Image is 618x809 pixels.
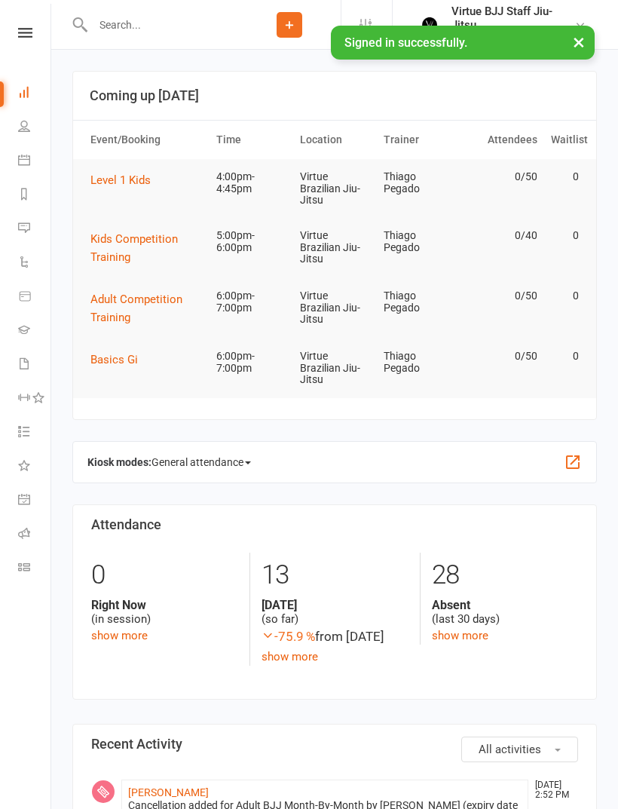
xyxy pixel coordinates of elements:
span: Kids Competition Training [90,232,178,264]
span: Signed in successfully. [344,35,467,50]
button: Adult Competition Training [90,290,203,326]
span: Level 1 Kids [90,173,151,187]
td: Thiago Pegado [377,339,460,386]
a: What's New [18,450,52,484]
h3: Recent Activity [91,737,578,752]
a: Reports [18,179,52,213]
span: -75.9 % [262,629,315,644]
td: 0 [544,218,586,253]
div: 0 [91,553,238,598]
h3: Attendance [91,517,578,532]
td: Thiago Pegado [377,159,460,207]
td: Thiago Pegado [377,278,460,326]
td: 0 [544,278,586,314]
a: Class kiosk mode [18,552,52,586]
button: Basics Gi [90,351,148,369]
th: Event/Booking [84,121,210,159]
th: Waitlist [544,121,586,159]
td: 6:00pm-7:00pm [210,278,293,326]
span: All activities [479,743,541,756]
a: Calendar [18,145,52,179]
span: Adult Competition Training [90,293,182,324]
a: Dashboard [18,77,52,111]
button: All activities [461,737,578,762]
a: General attendance kiosk mode [18,484,52,518]
th: Attendees [460,121,544,159]
span: General attendance [151,450,251,474]
div: (last 30 days) [432,598,578,627]
td: 0/50 [460,159,544,195]
button: × [565,26,592,58]
td: 4:00pm-4:45pm [210,159,293,207]
td: Virtue Brazilian Jiu-Jitsu [293,218,377,277]
a: Product Sales [18,280,52,314]
td: 5:00pm-6:00pm [210,218,293,265]
strong: [DATE] [262,598,408,612]
button: Level 1 Kids [90,171,161,189]
td: 0 [544,159,586,195]
a: show more [432,629,488,642]
a: People [18,111,52,145]
div: from [DATE] [262,627,408,647]
a: show more [262,650,318,663]
strong: Kiosk modes: [87,456,151,468]
div: (so far) [262,598,408,627]
a: [PERSON_NAME] [128,786,209,798]
a: Roll call kiosk mode [18,518,52,552]
td: 6:00pm-7:00pm [210,339,293,386]
input: Search... [88,14,238,35]
strong: Right Now [91,598,238,612]
strong: Absent [432,598,578,612]
td: Virtue Brazilian Jiu-Jitsu [293,339,377,397]
div: 13 [262,553,408,598]
td: 0/50 [460,339,544,374]
div: (in session) [91,598,238,627]
th: Trainer [377,121,460,159]
img: thumb_image1665449447.png [414,10,444,40]
td: 0 [544,339,586,374]
button: Kids Competition Training [90,230,203,266]
td: Thiago Pegado [377,218,460,265]
div: Virtue BJJ Staff Jiu-Jitsu [451,5,574,32]
div: 28 [432,553,578,598]
th: Time [210,121,293,159]
a: show more [91,629,148,642]
td: Virtue Brazilian Jiu-Jitsu [293,278,377,337]
td: 0/40 [460,218,544,253]
time: [DATE] 2:52 PM [528,780,577,800]
h3: Coming up [DATE] [90,88,580,103]
th: Location [293,121,377,159]
td: Virtue Brazilian Jiu-Jitsu [293,159,377,218]
span: Basics Gi [90,353,138,366]
td: 0/50 [460,278,544,314]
